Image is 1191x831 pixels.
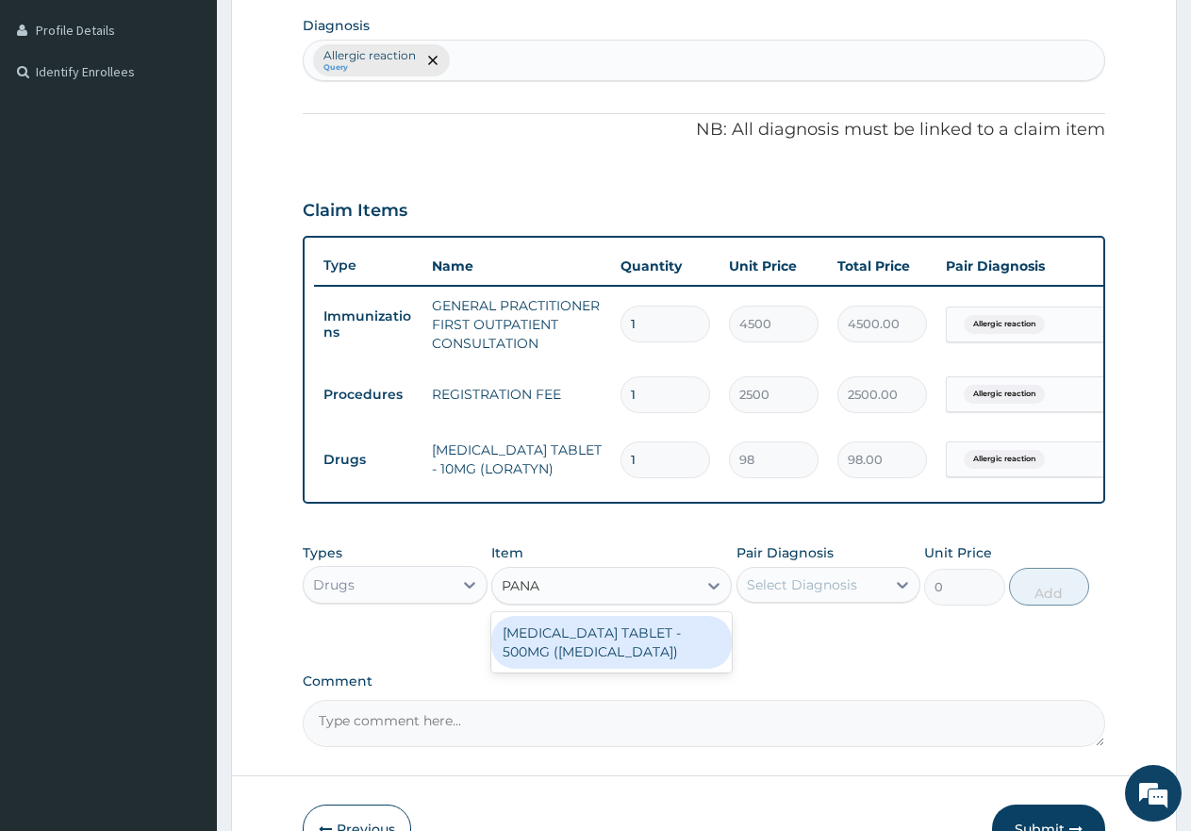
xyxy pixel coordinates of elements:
span: Allergic reaction [964,385,1045,404]
span: We're online! [109,238,260,428]
td: [MEDICAL_DATA] TABLET - 10MG (LORATYN) [422,431,611,488]
th: Total Price [828,247,936,285]
label: Types [303,545,342,561]
span: Allergic reaction [964,315,1045,334]
label: Unit Price [924,543,992,562]
div: Drugs [313,575,355,594]
textarea: Type your message and hit 'Enter' [9,515,359,581]
th: Pair Diagnosis [936,247,1144,285]
th: Unit Price [720,247,828,285]
th: Quantity [611,247,720,285]
th: Name [422,247,611,285]
td: Procedures [314,377,422,412]
th: Type [314,248,422,283]
label: Pair Diagnosis [736,543,834,562]
button: Add [1009,568,1089,606]
img: d_794563401_company_1708531726252_794563401 [35,94,76,141]
span: Allergic reaction [964,450,1045,469]
small: Query [323,63,416,73]
p: NB: All diagnosis must be linked to a claim item [303,118,1105,142]
div: Minimize live chat window [309,9,355,55]
div: Select Diagnosis [747,575,857,594]
label: Item [491,543,523,562]
div: Chat with us now [98,106,317,130]
span: remove selection option [424,52,441,69]
p: Allergic reaction [323,48,416,63]
label: Diagnosis [303,16,370,35]
h3: Claim Items [303,201,407,222]
td: Drugs [314,442,422,477]
td: REGISTRATION FEE [422,375,611,413]
div: [MEDICAL_DATA] TABLET - 500MG ([MEDICAL_DATA]) [491,616,732,669]
td: GENERAL PRACTITIONER FIRST OUTPATIENT CONSULTATION [422,287,611,362]
td: Immunizations [314,299,422,350]
label: Comment [303,673,1105,690]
